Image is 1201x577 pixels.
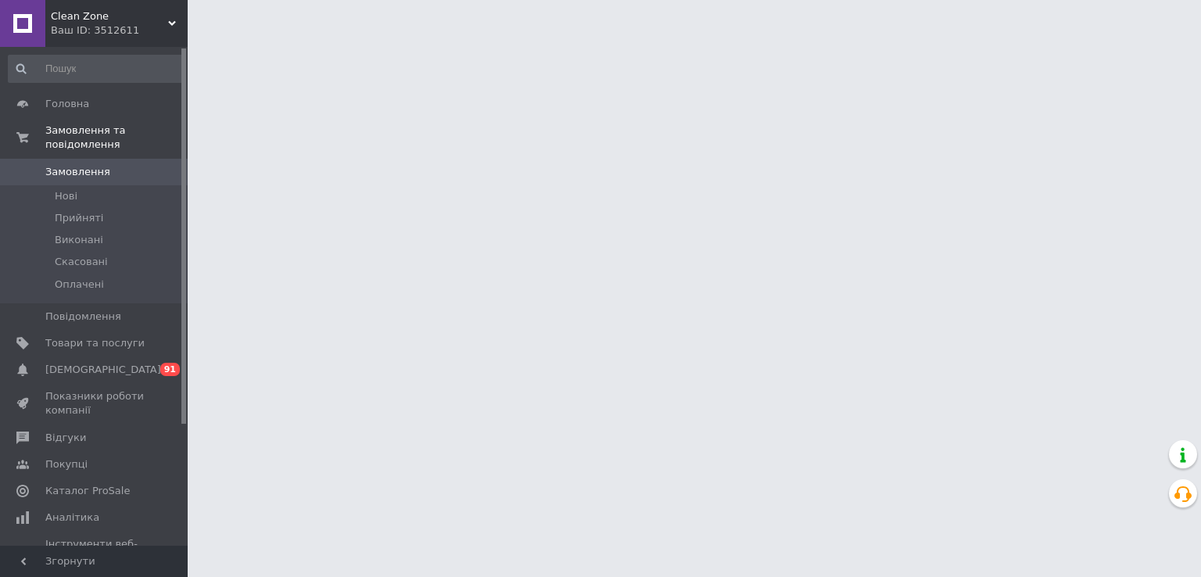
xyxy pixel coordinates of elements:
[45,310,121,324] span: Повідомлення
[45,389,145,418] span: Показники роботи компанії
[45,124,188,152] span: Замовлення та повідомлення
[55,278,104,292] span: Оплачені
[45,511,99,525] span: Аналітика
[55,211,103,225] span: Прийняті
[45,537,145,565] span: Інструменти веб-майстра та SEO
[55,255,108,269] span: Скасовані
[45,97,89,111] span: Головна
[45,336,145,350] span: Товари та послуги
[160,363,180,376] span: 91
[55,189,77,203] span: Нові
[51,23,188,38] div: Ваш ID: 3512611
[51,9,168,23] span: Clean Zone
[45,431,86,445] span: Відгуки
[45,363,161,377] span: [DEMOGRAPHIC_DATA]
[55,233,103,247] span: Виконані
[45,457,88,471] span: Покупці
[8,55,185,83] input: Пошук
[45,484,130,498] span: Каталог ProSale
[45,165,110,179] span: Замовлення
